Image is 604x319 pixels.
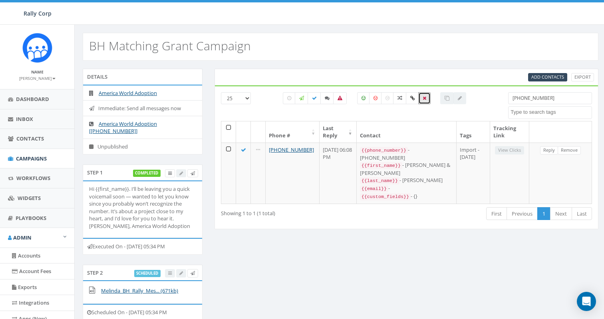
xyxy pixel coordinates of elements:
[16,214,46,222] span: Playbooks
[308,92,321,104] label: Delivered
[457,121,490,143] th: Tags
[360,161,453,176] div: - [PERSON_NAME] & [PERSON_NAME]
[457,143,490,204] td: Import - [DATE]
[528,73,567,81] a: Add Contacts
[360,147,408,154] code: {{phone_number}}
[418,92,431,104] label: Removed
[360,192,453,200] div: - {}
[283,92,296,104] label: Pending
[320,143,357,204] td: [DATE] 06:08 PM
[221,206,368,217] div: Showing 1 to 1 (1 total)
[168,170,172,176] span: View Campaign Delivery Statistics
[89,106,98,111] i: Immediate: Send all messages now
[393,92,407,104] label: Mixed
[24,10,52,17] span: Rally Corp
[89,39,251,52] h2: BH Matching Grant Campaign
[577,292,596,311] div: Open Intercom Messenger
[511,109,592,116] textarea: Search
[360,193,411,200] code: {{custom_fields}}
[83,100,202,116] li: Immediate: Send all messages now
[191,170,195,176] span: Send Test Message
[83,69,203,85] div: Details
[83,265,203,281] div: Step 2
[22,33,52,63] img: Icon_1.png
[320,121,357,143] th: Last Reply: activate to sort column ascending
[89,120,157,135] a: America World Adoption [[PHONE_NUMBER]]
[266,121,320,143] th: Phone #: activate to sort column ascending
[486,207,507,220] a: First
[537,207,550,220] a: 1
[360,146,453,161] div: - [PHONE_NUMBER]
[572,207,592,220] a: Last
[13,234,32,241] span: Admin
[360,184,453,192] div: -
[531,74,564,80] span: CSV files only
[191,270,195,276] span: Send Test Message
[16,155,47,162] span: Campaigns
[269,146,314,153] a: [PHONE_NUMBER]
[19,74,56,81] a: [PERSON_NAME]
[507,207,538,220] a: Previous
[295,92,308,104] label: Sending
[16,115,33,123] span: Inbox
[508,92,592,104] input: Type to search
[333,92,347,104] label: Bounced
[99,89,157,97] a: America World Adoption
[16,174,50,182] span: Workflows
[18,194,41,202] span: Widgets
[83,164,203,180] div: Step 1
[360,176,453,184] div: - [PERSON_NAME]
[133,170,161,177] label: completed
[16,135,44,142] span: Contacts
[357,92,370,104] label: Positive
[571,73,594,81] a: Export
[83,238,203,255] div: Executed On - [DATE] 05:34 PM
[406,92,419,104] label: Link Clicked
[19,75,56,81] small: [PERSON_NAME]
[558,146,581,155] a: Remove
[369,92,382,104] label: Negative
[134,270,161,277] label: scheduled
[89,185,196,230] p: Hi {{first_name}}. I’ll be leaving you a quick voicemail soon — wanted to let you know since you ...
[540,146,558,155] a: Reply
[360,177,399,184] code: {{last_name}}
[31,69,44,75] small: Name
[360,185,388,192] code: {{email}}
[101,287,178,294] a: Melinda_BH_Rally_Mes... (671kb)
[320,92,334,104] label: Replied
[381,92,394,104] label: Neutral
[360,162,402,169] code: {{first_name}}
[89,144,97,149] i: Unpublished
[16,95,49,103] span: Dashboard
[490,121,529,143] th: Tracking Link
[83,139,202,155] li: Unpublished
[531,74,564,80] span: Add Contacts
[550,207,572,220] a: Next
[357,121,457,143] th: Contact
